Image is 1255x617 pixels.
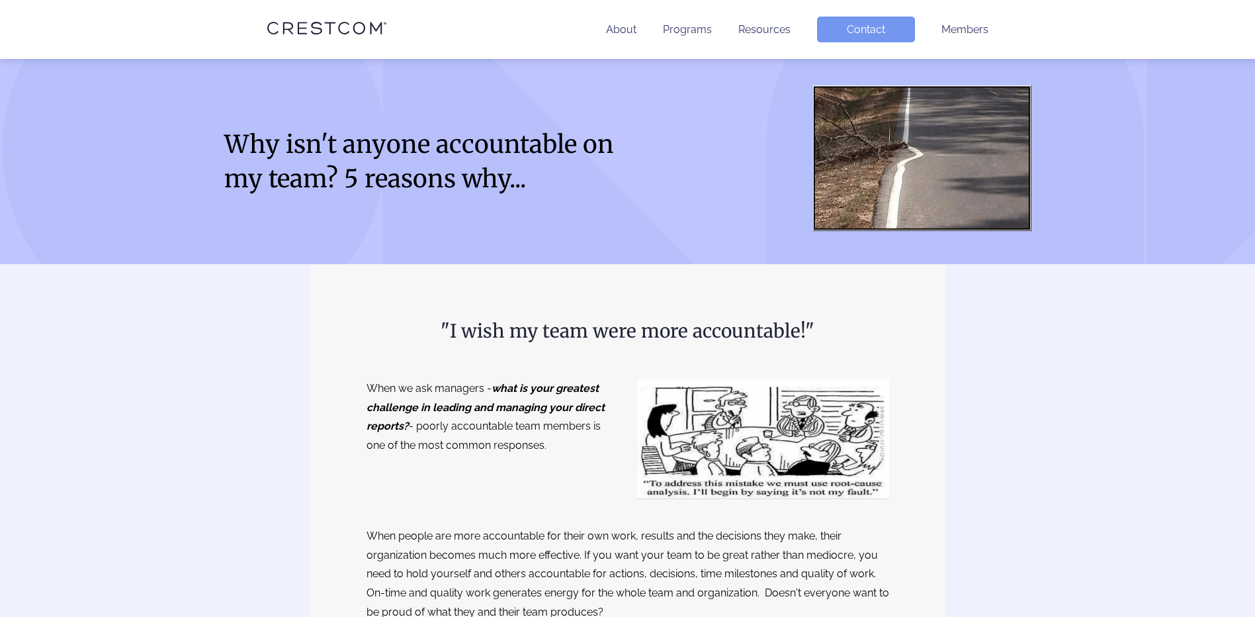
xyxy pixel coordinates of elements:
[663,23,712,36] a: Programs
[224,127,615,196] h1: Why isn't anyone accountable on my team? 5 reasons why...
[941,23,988,36] a: Members
[738,23,791,36] a: Resources
[606,23,636,36] a: About
[813,85,1031,231] img: Why isn't anyone accountable on my team? 5 reasons why...
[367,382,605,433] em: what is your greatest challenge in leading and managing your direct reports?
[817,17,915,42] a: Contact
[367,379,618,455] p: When we ask managers - - poorly accountable team members is one of the most common responses.
[367,317,889,345] h2: "I wish my team were more accountable!"
[638,379,889,499] img: Not accountable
